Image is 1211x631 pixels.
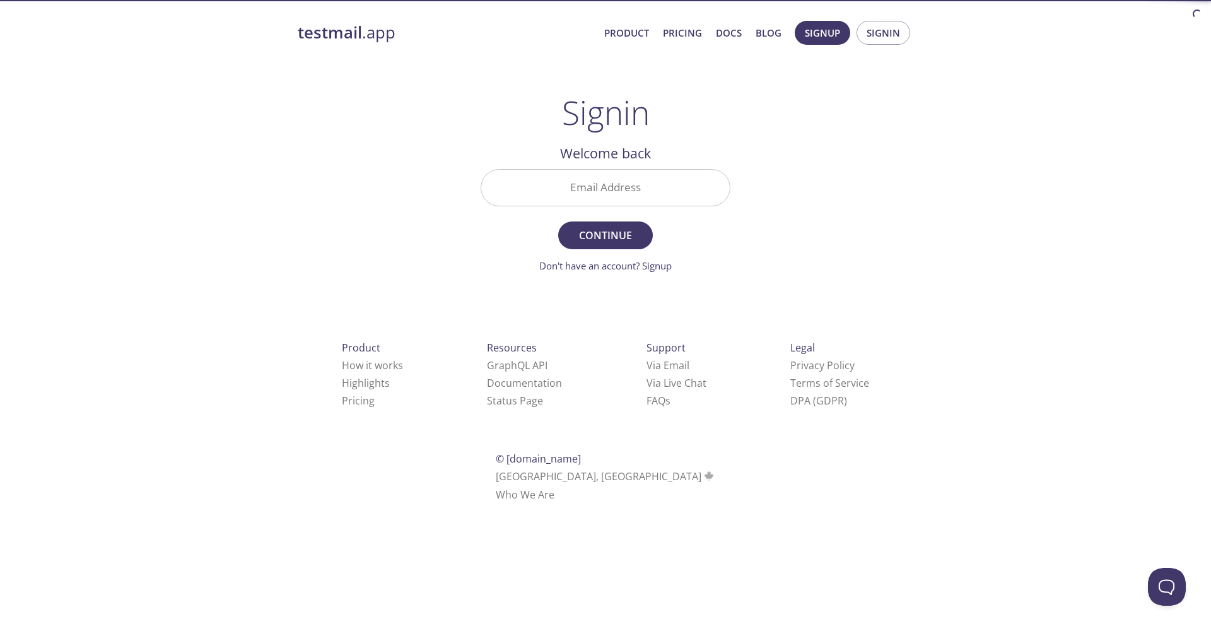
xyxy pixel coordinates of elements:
a: Privacy Policy [790,358,855,372]
a: Via Live Chat [646,376,706,390]
a: Docs [716,25,742,41]
a: GraphQL API [487,358,547,372]
span: Product [342,341,380,355]
strong: testmail [298,21,362,44]
span: Resources [487,341,537,355]
h2: Welcome back [481,143,730,164]
span: s [665,394,670,408]
a: How it works [342,358,403,372]
button: Continue [558,221,653,249]
span: Legal [790,341,815,355]
a: Pricing [342,394,375,408]
a: DPA (GDPR) [790,394,847,408]
span: Signup [805,25,840,41]
a: Product [604,25,649,41]
a: Blog [756,25,781,41]
a: Documentation [487,376,562,390]
a: Who We Are [496,488,554,502]
a: Terms of Service [790,376,869,390]
a: Highlights [342,376,390,390]
a: Status Page [487,394,543,408]
button: Signup [795,21,850,45]
span: [GEOGRAPHIC_DATA], [GEOGRAPHIC_DATA] [496,469,716,483]
a: Via Email [646,358,689,372]
a: FAQ [646,394,670,408]
a: Pricing [663,25,702,41]
span: Signin [867,25,900,41]
span: Continue [572,227,639,244]
a: Don't have an account? Signup [539,259,672,272]
a: testmail.app [298,22,594,44]
span: Support [646,341,686,355]
iframe: Help Scout Beacon - Open [1148,568,1186,606]
button: Signin [857,21,910,45]
span: © [DOMAIN_NAME] [496,452,581,466]
h1: Signin [562,93,650,131]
